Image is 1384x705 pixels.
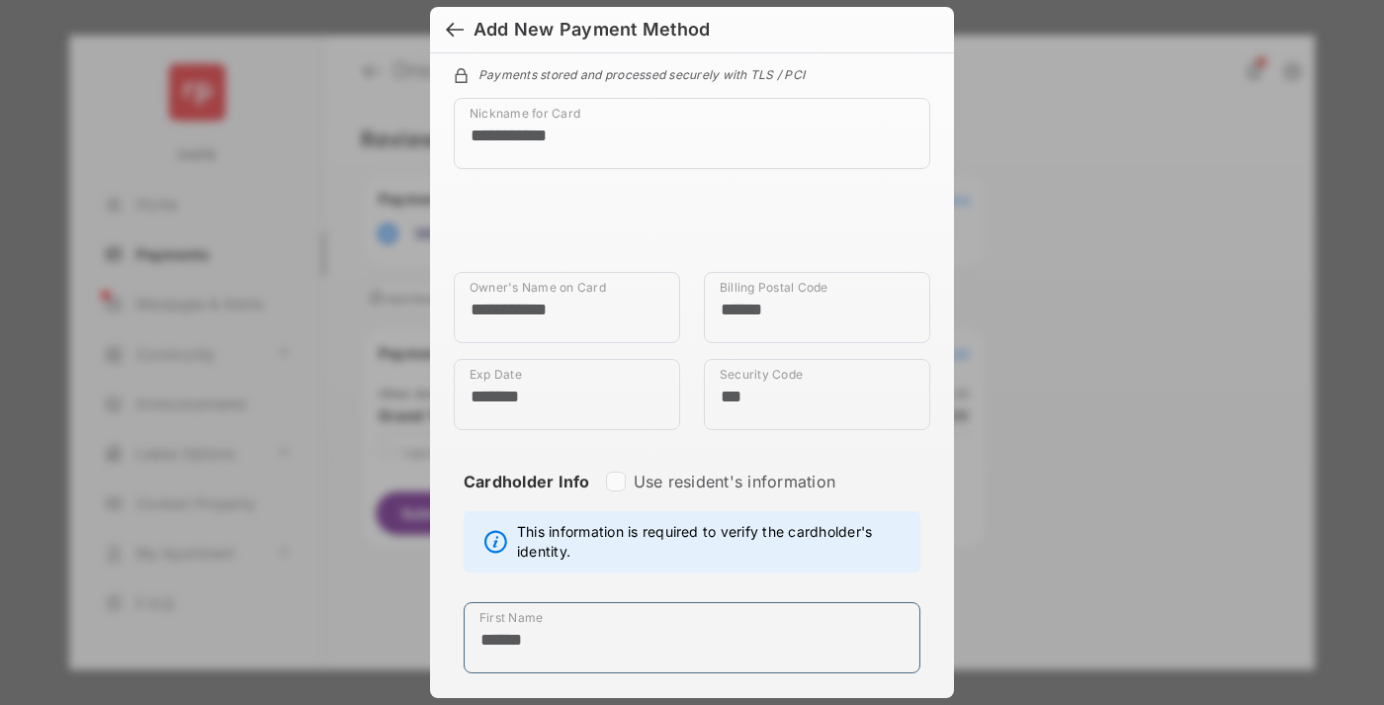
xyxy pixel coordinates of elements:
[634,472,835,491] label: Use resident's information
[517,522,909,562] span: This information is required to verify the cardholder's identity.
[464,472,590,527] strong: Cardholder Info
[454,64,930,82] div: Payments stored and processed securely with TLS / PCI
[474,19,710,41] div: Add New Payment Method
[454,185,930,272] iframe: Credit card field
